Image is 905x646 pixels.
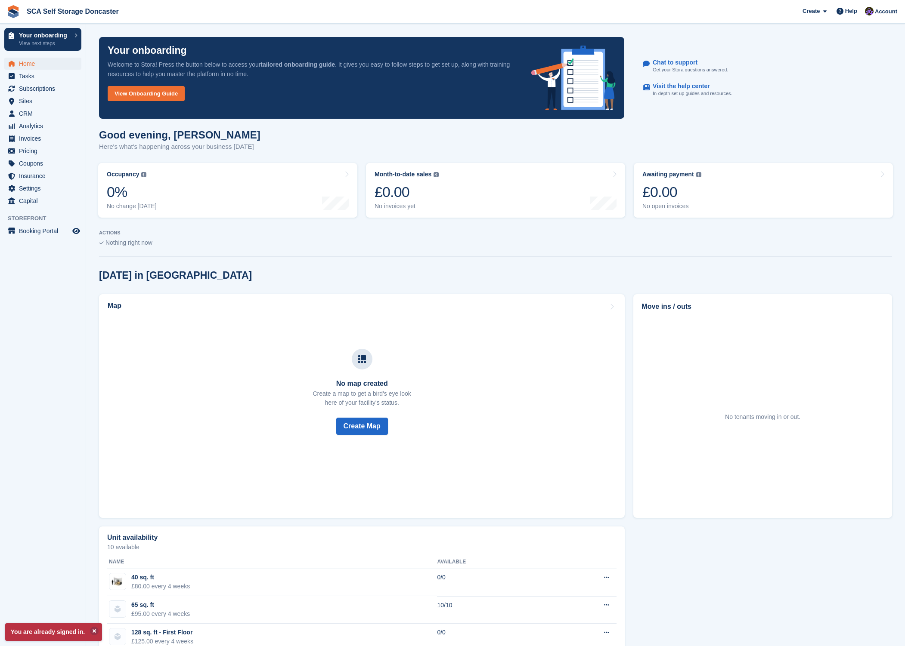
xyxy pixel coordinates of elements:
a: Visit the help center In-depth set up guides and resources. [643,78,884,102]
a: View Onboarding Guide [108,86,185,101]
a: menu [4,145,81,157]
div: 128 sq. ft - First Floor [131,628,193,637]
span: Account [875,7,897,16]
h2: Map [108,302,121,310]
a: Awaiting payment £0.00 No open invoices [634,163,893,218]
h2: Unit availability [107,534,158,541]
img: blank-unit-type-icon-ffbac7b88ba66c5e286b0e438baccc4b9c83835d4c34f86887a83fc20ec27e7b.svg [109,601,126,617]
a: menu [4,170,81,182]
h3: No map created [313,380,411,388]
span: Subscriptions [19,83,71,95]
p: Visit the help center [653,83,725,90]
p: Chat to support [653,59,721,66]
p: Here's what's happening across your business [DATE] [99,142,260,152]
span: Capital [19,195,71,207]
span: Analytics [19,120,71,132]
p: 10 available [107,544,617,550]
span: CRM [19,108,71,120]
td: 10/10 [437,596,547,624]
a: menu [4,157,81,169]
div: 65 sq. ft [131,600,190,609]
h2: Move ins / outs [642,301,884,312]
div: No open invoices [642,203,701,210]
a: menu [4,70,81,82]
img: icon-info-grey-7440780725fd019a000dd9b08b2336e03edf1995a4989e88bcd33f0948082b44.svg [141,172,146,177]
span: Home [19,58,71,70]
img: icon-info-grey-7440780725fd019a000dd9b08b2336e03edf1995a4989e88bcd33f0948082b44.svg [434,172,439,177]
a: Month-to-date sales £0.00 No invoices yet [366,163,625,218]
h2: [DATE] in [GEOGRAPHIC_DATA] [99,270,252,281]
p: Welcome to Stora! Press the button below to access your . It gives you easy to follow steps to ge... [108,60,518,79]
span: Invoices [19,132,71,145]
span: Tasks [19,70,71,82]
a: menu [4,182,81,194]
div: £80.00 every 4 weeks [131,582,190,591]
a: SCA Self Storage Doncaster [23,4,122,18]
div: No tenants moving in or out. [725,412,800,421]
td: 0/0 [437,569,547,596]
div: Month-to-date sales [375,171,431,178]
span: Coupons [19,157,71,169]
a: menu [4,95,81,107]
span: Booking Portal [19,225,71,237]
p: View next steps [19,40,70,47]
div: No change [DATE] [107,203,157,210]
div: £0.00 [642,183,701,201]
img: icon-info-grey-7440780725fd019a000dd9b08b2336e03edf1995a4989e88bcd33f0948082b44.svg [696,172,701,177]
img: blank-unit-type-icon-ffbac7b88ba66c5e286b0e438baccc4b9c83835d4c34f86887a83fc20ec27e7b.svg [109,628,126,645]
img: Ross Chapman [865,7,874,15]
p: Your onboarding [19,32,70,38]
a: menu [4,195,81,207]
p: You are already signed in. [5,623,102,641]
img: 50.jpg [109,575,126,588]
div: Awaiting payment [642,171,694,178]
div: No invoices yet [375,203,439,210]
p: ACTIONS [99,230,892,236]
p: Your onboarding [108,46,187,55]
a: menu [4,120,81,132]
p: Get your Stora questions answered. [653,66,728,74]
img: stora-icon-8386f47178a22dfd0bd8f6a31ec36ba5ce8667c1dd55bd0f319d3a0aa187defe.svg [7,5,20,18]
th: Available [437,555,547,569]
a: Occupancy 0% No change [DATE] [98,163,357,218]
a: menu [4,83,81,95]
span: Insurance [19,170,71,182]
span: Pricing [19,145,71,157]
div: £0.00 [375,183,439,201]
p: Create a map to get a bird's eye look here of your facility's status. [313,389,411,407]
img: onboarding-info-6c161a55d2c0e0a8cae90662b2fe09162a5109e8cc188191df67fb4f79e88e88.svg [531,46,616,110]
a: Map No map created Create a map to get a bird's eye lookhere of your facility's status. Create Map [99,294,625,518]
img: map-icn-33ee37083ee616e46c38cad1a60f524a97daa1e2b2c8c0bc3eb3415660979fc1.svg [358,355,366,363]
a: Preview store [71,226,81,236]
span: Settings [19,182,71,194]
img: blank_slate_check_icon-ba018cac091ee9be17c0a81a6c232d5eb81de652e7a59be601be346b1b6ddf79.svg [99,241,104,245]
strong: tailored onboarding guide [260,61,335,68]
p: In-depth set up guides and resources. [653,90,732,97]
div: Occupancy [107,171,139,178]
a: menu [4,108,81,120]
a: menu [4,58,81,70]
span: Help [845,7,857,15]
div: 0% [107,183,157,201]
a: Your onboarding View next steps [4,28,81,51]
h1: Good evening, [PERSON_NAME] [99,129,260,141]
div: £125.00 every 4 weeks [131,637,193,646]
div: £95.00 every 4 weeks [131,609,190,618]
div: 40 sq. ft [131,573,190,582]
th: Name [107,555,437,569]
a: menu [4,132,81,145]
button: Create Map [336,418,388,435]
span: Storefront [8,214,86,223]
span: Sites [19,95,71,107]
span: Create [803,7,820,15]
a: Chat to support Get your Stora questions answered. [643,55,884,78]
a: menu [4,225,81,237]
span: Nothing right now [105,239,152,246]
